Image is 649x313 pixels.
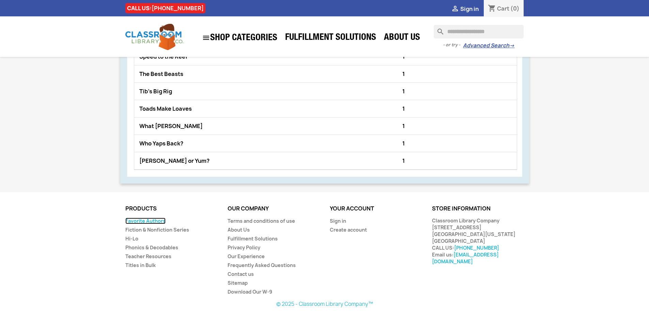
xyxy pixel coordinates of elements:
[330,205,374,212] a: Your account
[125,253,171,260] a: Teacher Resources
[282,31,380,45] a: Fulfillment Solutions
[125,235,138,242] a: Hi-Lo
[330,226,367,233] a: Create account
[401,121,513,131] div: 1
[228,253,265,260] a: Our Experience
[228,271,254,277] a: Contact us
[381,31,423,45] a: About Us
[228,226,250,233] a: About Us
[401,69,513,79] div: 1
[125,206,217,212] p: Products
[432,206,524,212] p: Store information
[199,30,281,45] a: SHOP CATEGORIES
[125,244,178,251] a: Phonics & Decodables
[497,5,509,12] span: Cart
[228,288,272,295] a: Download Our W-9
[125,3,205,13] div: CALL US:
[228,244,260,251] a: Privacy Policy
[509,42,514,49] span: →
[460,5,479,13] span: Sign in
[276,300,373,308] a: © 2025 - Classroom Library Company™
[451,5,479,13] a:  Sign in
[138,86,401,96] div: Tib’s Big Rig
[228,206,320,212] p: Our company
[401,86,513,96] div: 1
[228,280,248,286] a: Sitemap
[125,226,189,233] a: Fiction & Nonfiction Series
[125,262,156,268] a: Titles in Bulk
[138,121,401,131] div: What [PERSON_NAME]
[228,235,278,242] a: Fulfillment Solutions
[138,104,401,114] div: Toads Make Loaves
[330,218,346,224] a: Sign in
[138,69,401,79] div: The Best Beasts
[434,25,442,33] i: search
[138,138,401,148] div: Who Yaps Back?
[463,42,514,49] a: Advanced Search→
[228,218,295,224] a: Terms and conditions of use
[401,138,513,148] div: 1
[401,104,513,114] div: 1
[488,5,496,13] i: shopping_cart
[125,218,166,224] a: Favorite Authors
[434,25,524,38] input: Search
[152,4,204,12] a: [PHONE_NUMBER]
[454,245,499,251] a: [PHONE_NUMBER]
[443,42,463,48] span: - or try -
[432,217,524,265] div: Classroom Library Company [STREET_ADDRESS] [GEOGRAPHIC_DATA][US_STATE] [GEOGRAPHIC_DATA] CALL US:...
[432,251,499,265] a: [EMAIL_ADDRESS][DOMAIN_NAME]
[228,262,296,268] a: Frequently Asked Questions
[510,5,520,12] span: (0)
[451,5,459,13] i: 
[125,24,183,50] img: Classroom Library Company
[138,156,401,166] div: [PERSON_NAME] or Yum?
[401,156,513,166] div: 1
[202,34,210,42] i: 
